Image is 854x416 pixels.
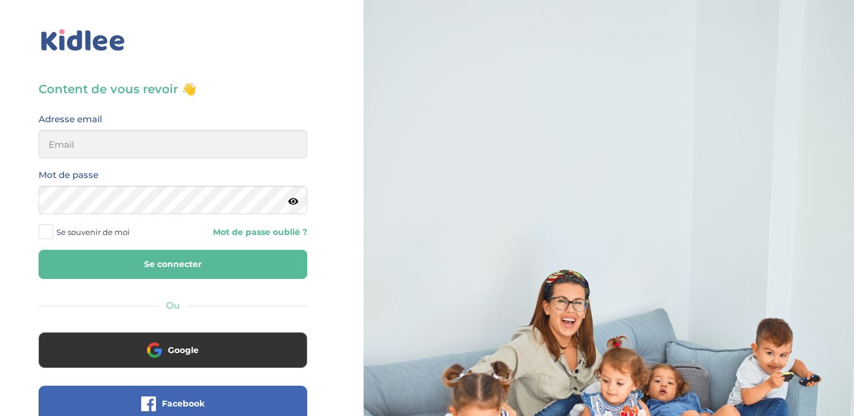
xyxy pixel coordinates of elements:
a: Mot de passe oublié ? [181,227,307,238]
img: logo_kidlee_bleu [39,27,128,54]
span: Ou [166,300,180,311]
span: Google [168,344,199,356]
span: Se souvenir de moi [56,224,130,240]
span: Facebook [162,398,205,409]
button: Se connecter [39,250,307,279]
img: google.png [147,342,162,357]
label: Adresse email [39,112,102,127]
button: Google [39,332,307,368]
label: Mot de passe [39,167,98,183]
a: Google [39,353,307,364]
img: facebook.png [141,396,156,411]
h3: Content de vous revoir 👋 [39,81,307,97]
input: Email [39,130,307,158]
